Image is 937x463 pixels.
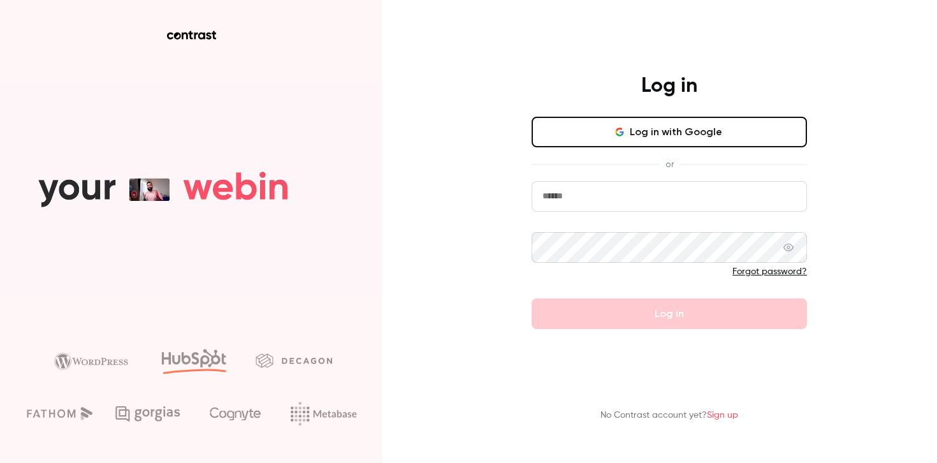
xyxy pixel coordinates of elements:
[659,158,680,171] span: or
[732,267,807,276] a: Forgot password?
[641,73,697,99] h4: Log in
[600,409,738,422] p: No Contrast account yet?
[532,117,807,147] button: Log in with Google
[256,353,332,367] img: decagon
[707,411,738,420] a: Sign up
